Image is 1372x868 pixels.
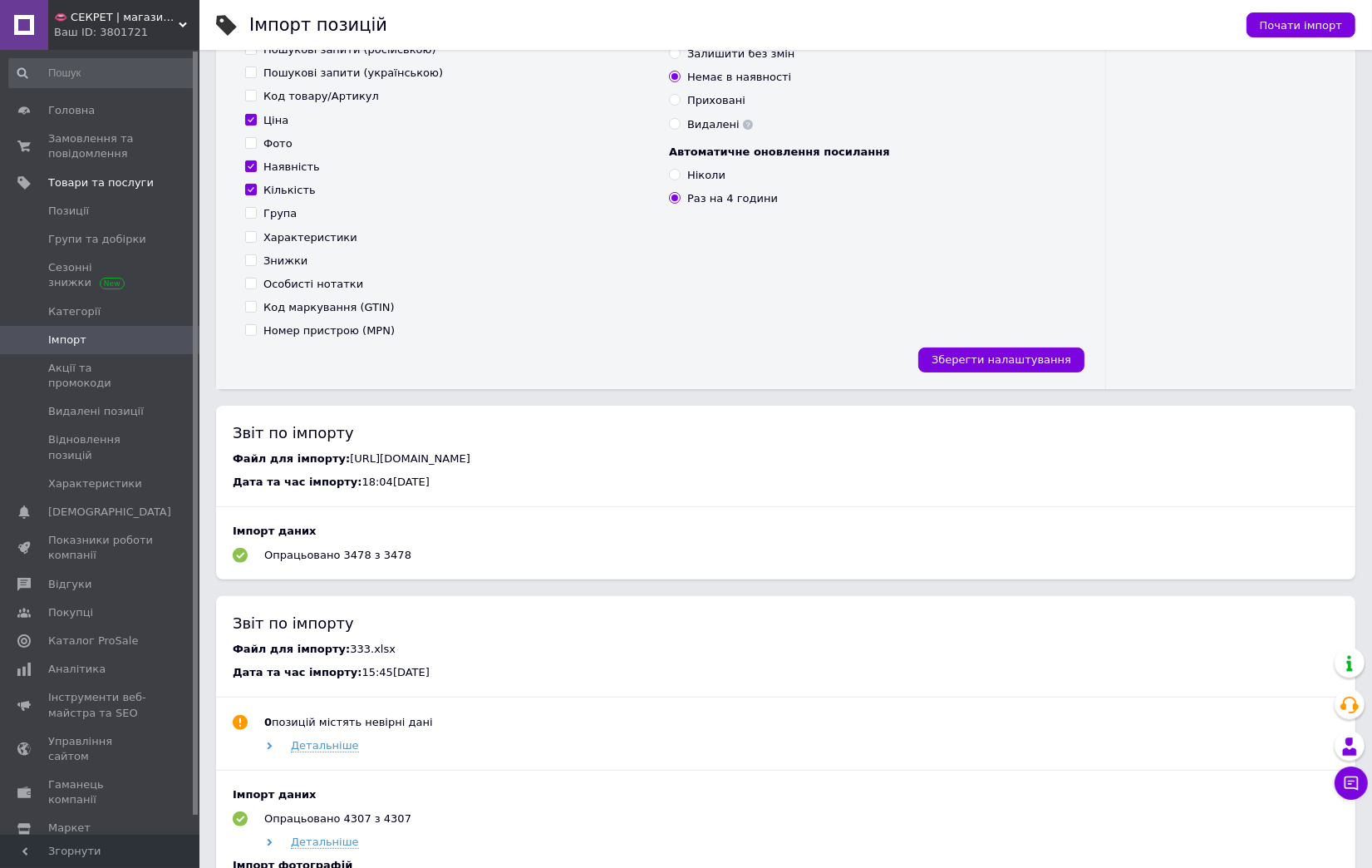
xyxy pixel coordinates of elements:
h1: Імпорт позицій [249,15,387,35]
div: Група [263,206,297,221]
span: Сезонні знижки [48,260,154,290]
span: Товари та послуги [48,175,154,190]
input: Пошук [8,58,196,88]
span: Управління сайтом [48,734,154,764]
span: Каталог ProSale [48,634,138,649]
div: Імпорт даних [233,787,1339,802]
span: Відгуки [48,577,91,592]
span: Видалені позиції [48,404,144,419]
div: Наявність [263,160,320,175]
div: Автоматичне оновлення посилання [669,145,1076,160]
span: Категорії [48,304,101,319]
span: Детальніше [291,739,359,752]
div: Приховані [687,93,745,108]
div: Немає в наявності [687,70,791,85]
div: Номер пристрою (MPN) [263,323,395,338]
span: [DEMOGRAPHIC_DATA] [48,505,171,520]
div: Звіт по імпорту [233,613,1339,634]
div: Ваш ID: 3801721 [54,25,199,40]
div: Пошукові запити (російською) [263,42,436,57]
span: Гаманець компанії [48,777,154,807]
span: Інструменти веб-майстра та SEO [48,690,154,720]
span: Почати імпорт [1260,19,1342,32]
div: Видалені [687,117,753,132]
span: 333.xlsx [350,643,396,655]
span: Замовлення та повідомлення [48,131,154,161]
div: позицій містять невірні дані [264,715,433,730]
div: Особисті нотатки [263,277,363,292]
button: Чат з покупцем [1335,767,1368,800]
span: Позиції [48,204,89,219]
div: Знижки [263,254,307,269]
div: Характеристики [263,230,357,245]
span: Показники роботи компанії [48,533,154,563]
span: Файл для імпорту: [233,643,350,655]
div: Код маркування (GTIN) [263,300,395,315]
div: Раз на 4 години [687,191,778,206]
button: Зберегти налаштування [918,348,1084,372]
span: [URL][DOMAIN_NAME] [350,452,470,465]
div: Ціна [263,113,288,128]
span: 15:45[DATE] [361,666,429,678]
span: Маркет [48,821,91,836]
span: 👄 СЕКРЕТ | магазин інтимних товарів 🍓 [54,10,179,25]
div: Пошукові запити (українською) [263,66,443,81]
span: Аналітика [48,662,106,677]
span: Покупці [48,605,93,620]
div: Звіт по імпорту [233,422,1339,443]
div: Кількість [263,183,316,198]
span: Детальніше [291,836,359,849]
div: Фото [263,136,293,151]
span: Файл для імпорту: [233,452,350,465]
span: 18:04[DATE] [361,476,429,488]
span: Групи та добірки [48,232,146,247]
div: Залишити без змін [687,47,794,62]
span: Дата та час імпорту: [233,666,361,678]
span: Зберегти налаштування [932,353,1071,366]
span: Дата та час імпорту: [233,476,361,488]
b: 0 [264,716,272,728]
span: Акції та промокоди [48,361,154,391]
div: Опрацьовано 4307 з 4307 [264,811,411,826]
div: Імпорт даних [233,524,1339,539]
button: Почати імпорт [1247,12,1355,37]
div: Код товару/Артикул [263,89,379,104]
div: Ніколи [687,168,725,183]
div: Опрацьовано 3478 з 3478 [264,548,411,563]
span: Головна [48,103,95,118]
span: Імпорт [48,333,86,348]
span: Відновлення позицій [48,432,154,462]
span: Характеристики [48,476,142,491]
